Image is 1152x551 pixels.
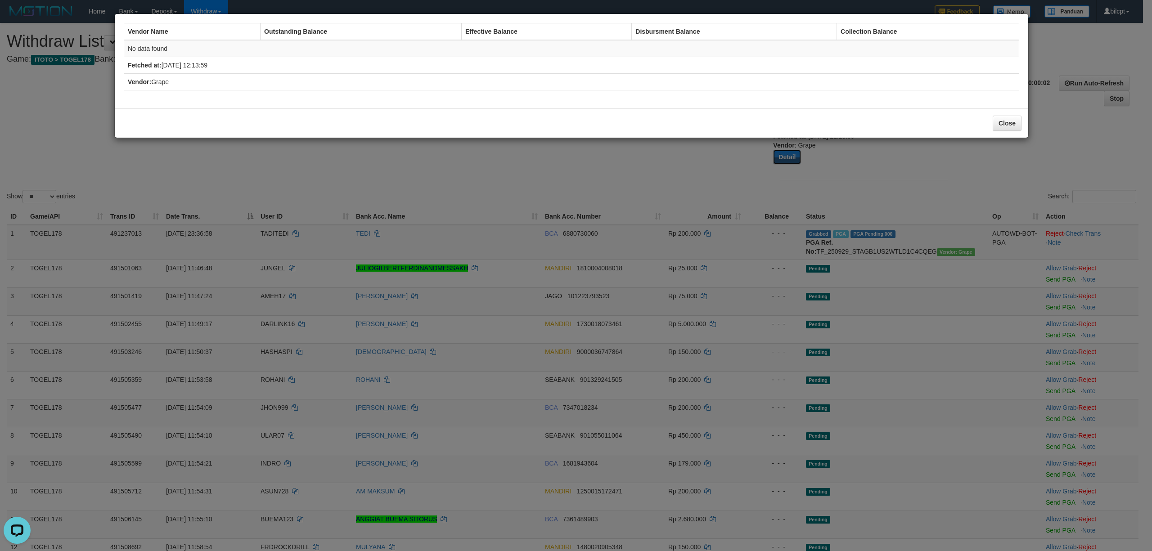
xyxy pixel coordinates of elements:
[837,23,1019,40] th: Collection Balance
[128,78,151,85] b: Vendor:
[124,74,1019,90] td: Grape
[124,23,261,40] th: Vendor Name
[124,40,1019,57] td: No data found
[128,62,162,69] b: Fetched at:
[124,57,1019,74] td: [DATE] 12:13:59
[993,116,1021,131] button: Close
[632,23,837,40] th: Disbursment Balance
[261,23,462,40] th: Outstanding Balance
[461,23,631,40] th: Effective Balance
[4,4,31,31] button: Open LiveChat chat widget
